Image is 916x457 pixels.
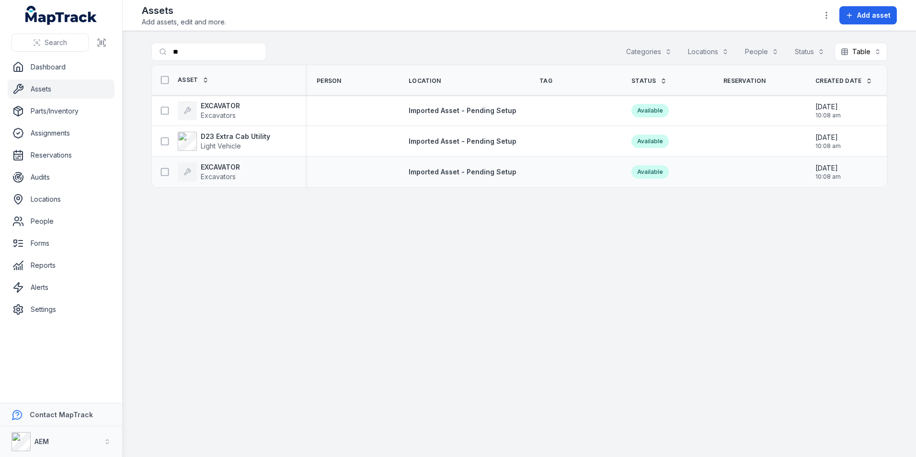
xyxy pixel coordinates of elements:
a: Assignments [8,124,114,143]
span: 10:08 am [815,173,841,181]
a: Assets [8,80,114,99]
a: Reports [8,256,114,275]
a: Status [631,77,667,85]
a: Imported Asset - Pending Setup [409,137,516,146]
button: People [739,43,785,61]
span: [DATE] [815,133,841,142]
button: Categories [620,43,678,61]
strong: EXCAVATOR [201,162,240,172]
span: Location [409,77,441,85]
button: Table [835,43,887,61]
span: Reservation [723,77,766,85]
a: MapTrack [25,6,97,25]
a: D23 Extra Cab UtilityLight Vehicle [178,132,270,151]
time: 20/08/2025, 10:08:45 am [815,133,841,150]
a: Imported Asset - Pending Setup [409,167,516,177]
span: [DATE] [815,102,841,112]
span: Excavators [201,111,236,119]
span: Imported Asset - Pending Setup [409,168,516,176]
a: Dashboard [8,57,114,77]
span: Asset [178,76,198,84]
a: Forms [8,234,114,253]
span: Add asset [857,11,891,20]
a: People [8,212,114,231]
span: [DATE] [815,163,841,173]
span: Person [317,77,342,85]
a: Settings [8,300,114,319]
a: Reservations [8,146,114,165]
strong: AEM [34,437,49,446]
div: Available [631,165,669,179]
a: Alerts [8,278,114,297]
button: Add asset [839,6,897,24]
a: Parts/Inventory [8,102,114,121]
span: 10:08 am [815,112,841,119]
time: 20/08/2025, 10:08:45 am [815,163,841,181]
a: EXCAVATORExcavators [178,162,240,182]
h2: Assets [142,4,226,17]
span: Imported Asset - Pending Setup [409,106,516,114]
div: Available [631,104,669,117]
strong: EXCAVATOR [201,101,240,111]
span: Tag [539,77,552,85]
span: Created Date [815,77,862,85]
span: Search [45,38,67,47]
a: Imported Asset - Pending Setup [409,106,516,115]
a: Locations [8,190,114,209]
span: Excavators [201,172,236,181]
a: Asset [178,76,209,84]
div: Available [631,135,669,148]
a: Created Date [815,77,872,85]
span: Add assets, edit and more. [142,17,226,27]
a: Audits [8,168,114,187]
span: Status [631,77,656,85]
span: Light Vehicle [201,142,241,150]
button: Search [11,34,89,52]
button: Locations [682,43,735,61]
span: Imported Asset - Pending Setup [409,137,516,145]
button: Status [789,43,831,61]
a: EXCAVATORExcavators [178,101,240,120]
strong: Contact MapTrack [30,411,93,419]
span: 10:08 am [815,142,841,150]
time: 20/08/2025, 10:08:45 am [815,102,841,119]
strong: D23 Extra Cab Utility [201,132,270,141]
